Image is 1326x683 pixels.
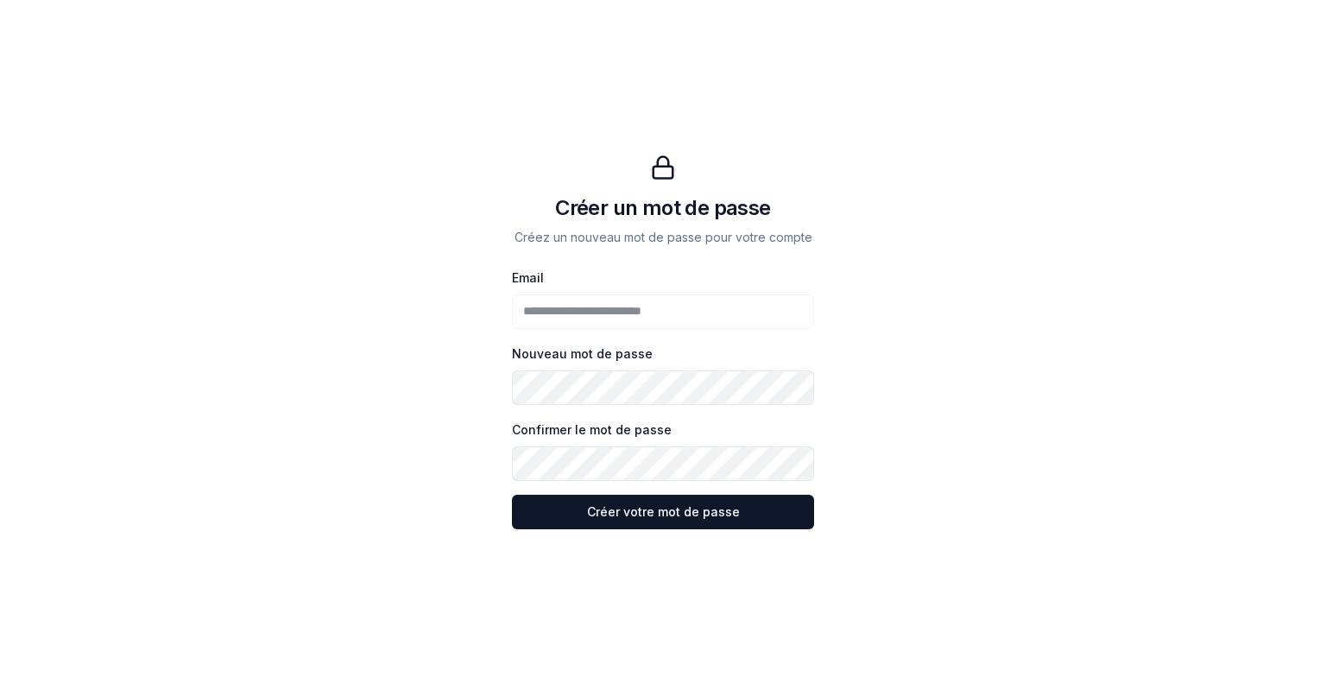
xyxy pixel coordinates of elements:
[512,495,814,529] button: Créer votre mot de passe
[512,422,672,437] label: Confirmer le mot de passe
[512,346,653,361] label: Nouveau mot de passe
[555,194,770,222] h1: Créer un mot de passe
[512,270,544,285] label: Email
[515,229,812,246] p: Créez un nouveau mot de passe pour votre compte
